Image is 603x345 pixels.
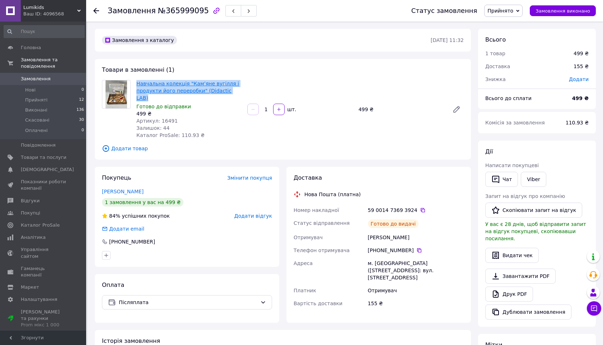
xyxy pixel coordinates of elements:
div: успішних покупок [102,212,170,219]
a: Viber [521,172,546,187]
span: Головна [21,44,41,51]
span: 136 [76,107,84,113]
span: Доставка [485,63,510,69]
span: Оплачені [25,127,48,134]
input: Пошук [4,25,85,38]
span: Маркет [21,284,39,290]
button: Чат [485,172,518,187]
div: Повернутися назад [93,7,99,14]
div: Готово до видачі [368,219,419,228]
a: Навчальна колекція "Кам’яне вугілля і продукти його переробки" (Didactic LAB) [136,81,239,101]
span: Показники роботи компанії [21,179,66,192]
div: Додати email [101,225,145,232]
span: Каталог ProSale: 110.93 ₴ [136,132,205,138]
span: Lumikids [23,4,77,11]
span: Управління сайтом [21,246,66,259]
div: [PHONE_NUMBER] [108,238,156,245]
div: Додати email [108,225,145,232]
button: Видати чек [485,248,539,263]
span: Артикул: 16491 [136,118,178,124]
button: Скопіювати запит на відгук [485,203,582,218]
span: Історія замовлення [102,337,160,344]
div: 59 0014 7369 3924 [368,207,464,214]
span: Додати відгук [234,213,272,219]
button: Замовлення виконано [530,5,596,16]
span: [DEMOGRAPHIC_DATA] [21,166,74,173]
div: 499 ₴ [574,50,589,57]
span: Комісія за замовлення [485,120,545,126]
div: Ваш ID: 4096568 [23,11,86,17]
span: Післяплата [119,298,257,306]
span: 12 [79,97,84,103]
span: Змінити покупця [227,175,272,181]
span: Телефон отримувача [294,247,350,253]
span: Оплата [102,282,124,288]
span: Отримувач [294,235,323,240]
span: Всього до сплати [485,95,532,101]
span: 84% [109,213,120,219]
div: [PERSON_NAME] [366,231,465,244]
span: У вас є 28 днів, щоб відправити запит на відгук покупцеві, скопіювавши посилання. [485,221,586,241]
b: 499 ₴ [572,95,589,101]
span: Запит на відгук про компанію [485,193,565,199]
span: Товари в замовленні (1) [102,66,174,73]
span: Номер накладної [294,207,339,213]
div: 499 ₴ [356,104,447,114]
span: Платник [294,288,316,293]
div: Prom мікс 1 000 [21,322,66,328]
span: Знижка [485,76,506,82]
span: Покупець [102,174,131,181]
div: Статус замовлення [411,7,477,14]
span: Замовлення [21,76,51,82]
span: 30 [79,117,84,123]
span: Залишок: 44 [136,125,169,131]
a: Завантажити PDF [485,269,556,284]
button: Дублювати замовлення [485,304,571,320]
div: 1 замовлення у вас на 499 ₴ [102,198,183,207]
div: Замовлення з каталогу [102,36,177,44]
span: Повідомлення [21,142,56,148]
time: [DATE] 11:32 [431,37,464,43]
span: №365999095 [158,6,209,15]
div: 499 ₴ [136,110,242,117]
span: Відгуки [21,198,39,204]
div: Отримувач [366,284,465,297]
span: Дії [485,148,493,155]
div: 155 ₴ [366,297,465,310]
span: Написати покупцеві [485,162,539,168]
div: [PHONE_NUMBER] [368,247,464,254]
span: Замовлення виконано [536,8,590,14]
button: Чат з покупцем [587,301,601,316]
span: [PERSON_NAME] та рахунки [21,309,66,329]
span: Всього [485,36,506,43]
span: Прийняті [25,97,47,103]
a: [PERSON_NAME] [102,189,144,194]
div: Нова Пошта (платна) [303,191,363,198]
img: Навчальна колекція "Кам’яне вугілля і продукти його переробки" (Didactic LAB) [106,80,127,108]
span: Замовлення [108,6,156,15]
span: Налаштування [21,296,57,303]
span: Скасовані [25,117,50,123]
span: Додати [569,76,589,82]
span: Каталог ProSale [21,222,60,228]
span: Додати товар [102,145,464,152]
span: 1 товар [485,51,505,56]
span: Виконані [25,107,47,113]
span: Адреса [294,260,313,266]
div: шт. [285,106,297,113]
a: Редагувати [449,102,464,117]
span: Вартість доставки [294,301,342,306]
span: Прийнято [487,8,513,14]
span: Товари та послуги [21,154,66,161]
span: 110.93 ₴ [566,120,589,126]
span: 0 [81,87,84,93]
span: Доставка [294,174,322,181]
span: Готово до відправки [136,104,191,109]
div: м. [GEOGRAPHIC_DATA] ([STREET_ADDRESS]: вул. [STREET_ADDRESS] [366,257,465,284]
a: Друк PDF [485,287,533,302]
span: Нові [25,87,36,93]
span: Статус відправлення [294,220,350,226]
div: 155 ₴ [569,58,593,74]
span: Гаманець компанії [21,265,66,278]
span: Покупці [21,210,40,216]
